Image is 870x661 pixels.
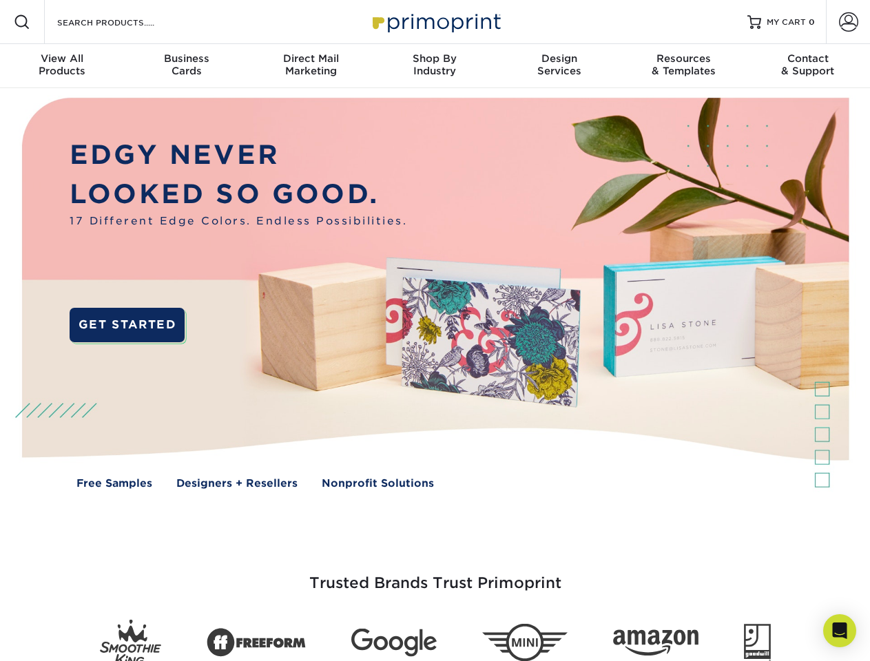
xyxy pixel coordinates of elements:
h3: Trusted Brands Trust Primoprint [32,541,838,609]
div: & Templates [621,52,745,77]
iframe: Google Customer Reviews [3,619,117,656]
span: Resources [621,52,745,65]
span: Direct Mail [249,52,373,65]
p: LOOKED SO GOOD. [70,175,407,214]
a: Free Samples [76,476,152,492]
div: Marketing [249,52,373,77]
a: DesignServices [497,44,621,88]
span: Contact [746,52,870,65]
span: 17 Different Edge Colors. Endless Possibilities. [70,213,407,229]
input: SEARCH PRODUCTS..... [56,14,190,30]
div: Open Intercom Messenger [823,614,856,647]
img: Goodwill [744,624,771,661]
a: Designers + Resellers [176,476,298,492]
a: Contact& Support [746,44,870,88]
a: Shop ByIndustry [373,44,497,88]
p: EDGY NEVER [70,136,407,175]
div: & Support [746,52,870,77]
span: Shop By [373,52,497,65]
a: GET STARTED [70,308,185,342]
div: Services [497,52,621,77]
img: Primoprint [366,7,504,36]
img: Amazon [613,630,698,656]
span: 0 [809,17,815,27]
a: Resources& Templates [621,44,745,88]
a: Nonprofit Solutions [322,476,434,492]
img: Google [351,629,437,657]
span: Business [124,52,248,65]
div: Industry [373,52,497,77]
span: MY CART [767,17,806,28]
a: Direct MailMarketing [249,44,373,88]
a: BusinessCards [124,44,248,88]
div: Cards [124,52,248,77]
span: Design [497,52,621,65]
